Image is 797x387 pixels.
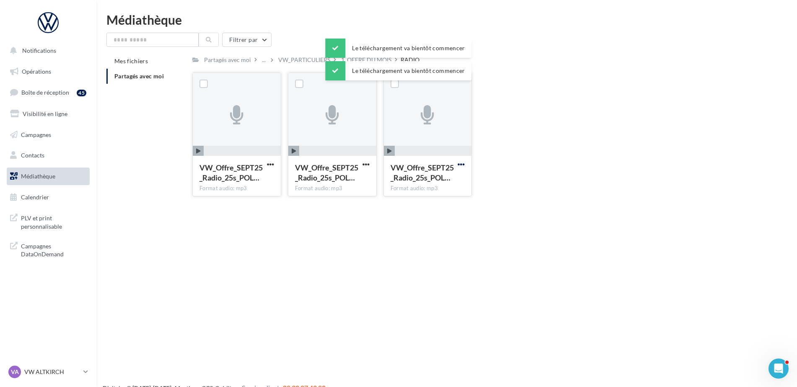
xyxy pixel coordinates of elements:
[21,173,55,180] span: Médiathèque
[769,359,789,379] iframe: Intercom live chat
[391,163,454,182] span: VW_Offre_SEPT25_Radio_25s_POLO_LOM3
[24,368,80,376] p: VW ALTKIRCH
[5,237,91,262] a: Campagnes DataOnDemand
[222,33,272,47] button: Filtrer par
[278,56,330,64] div: VW_PARTICULIERS
[5,42,88,59] button: Notifications
[5,168,91,185] a: Médiathèque
[325,39,471,58] div: Le téléchargement va bientôt commencer
[5,83,91,101] a: Boîte de réception45
[22,68,51,75] span: Opérations
[295,185,370,192] div: Format audio: mp3
[21,89,69,96] span: Boîte de réception
[5,209,91,234] a: PLV et print personnalisable
[5,63,91,80] a: Opérations
[204,56,251,64] div: Partagés avec moi
[106,13,787,26] div: Médiathèque
[77,90,86,96] div: 45
[295,163,358,182] span: VW_Offre_SEPT25_Radio_25s_POLO_LOM2
[7,364,90,380] a: VA VW ALTKIRCH
[5,188,91,206] a: Calendrier
[21,152,44,159] span: Contacts
[23,110,67,117] span: Visibilité en ligne
[21,212,86,230] span: PLV et print personnalisable
[21,193,49,201] span: Calendrier
[22,47,56,54] span: Notifications
[199,163,263,182] span: VW_Offre_SEPT25_Radio_25s_POLO_LOM1
[21,240,86,258] span: Campagnes DataOnDemand
[199,185,274,192] div: Format audio: mp3
[5,126,91,144] a: Campagnes
[325,61,471,80] div: Le téléchargement va bientôt commencer
[391,185,465,192] div: Format audio: mp3
[5,105,91,123] a: Visibilité en ligne
[114,72,164,80] span: Partagés avec moi
[114,57,148,64] span: Mes fichiers
[21,131,51,138] span: Campagnes
[5,147,91,164] a: Contacts
[260,54,267,66] div: ...
[11,368,19,376] span: VA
